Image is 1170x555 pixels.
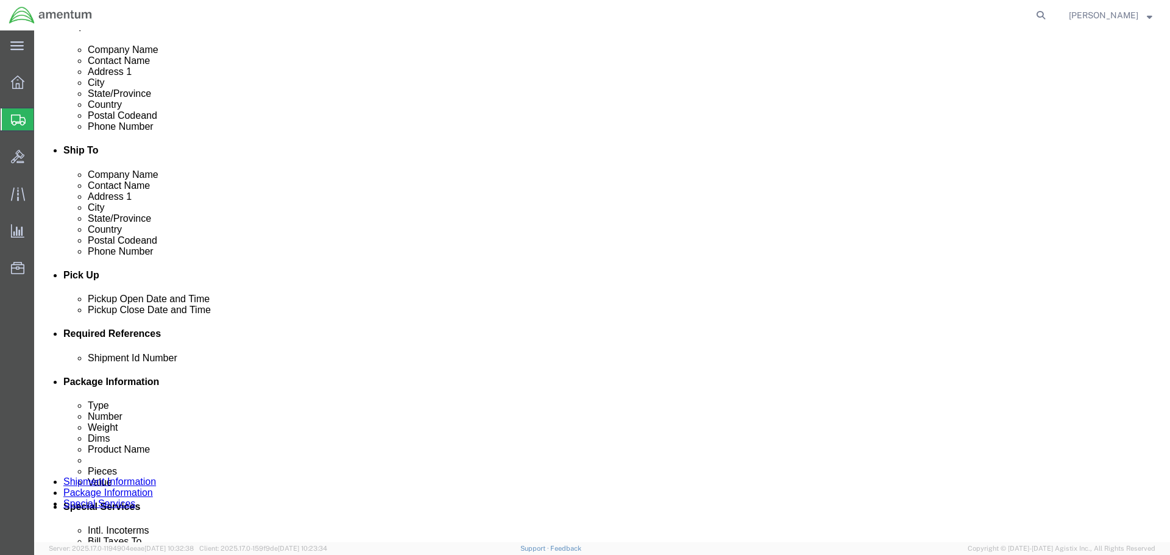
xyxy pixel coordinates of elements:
[550,545,581,552] a: Feedback
[278,545,327,552] span: [DATE] 10:23:34
[9,6,93,24] img: logo
[520,545,551,552] a: Support
[199,545,327,552] span: Client: 2025.17.0-159f9de
[144,545,194,552] span: [DATE] 10:32:38
[1068,8,1153,23] button: [PERSON_NAME]
[34,30,1170,542] iframe: FS Legacy Container
[49,545,194,552] span: Server: 2025.17.0-1194904eeae
[1069,9,1138,22] span: Kenneth Zachary
[968,543,1155,554] span: Copyright © [DATE]-[DATE] Agistix Inc., All Rights Reserved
